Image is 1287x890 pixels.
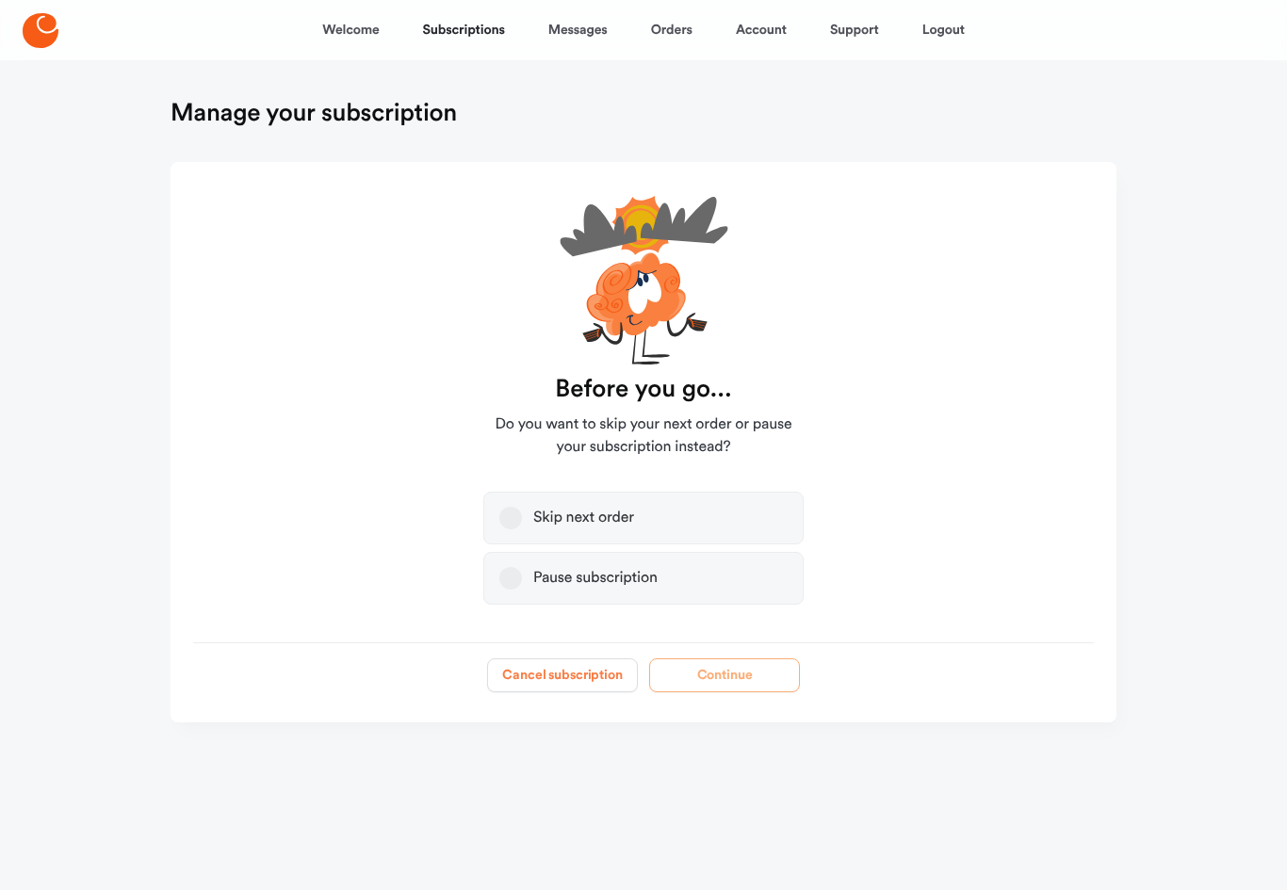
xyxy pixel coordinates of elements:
[499,507,522,529] button: Skip next order
[533,509,634,527] div: Skip next order
[560,196,728,364] img: cartoon-unsure-xIwyrc26.svg
[555,374,731,404] strong: Before you go...
[483,413,804,459] span: Do you want to skip your next order or pause your subscription instead?
[487,658,638,692] button: Cancel subscription
[922,8,965,53] a: Logout
[736,8,787,53] a: Account
[499,567,522,590] button: Pause subscription
[171,98,457,128] h1: Manage your subscription
[533,569,658,588] div: Pause subscription
[651,8,692,53] a: Orders
[322,8,379,53] a: Welcome
[830,8,879,53] a: Support
[423,8,505,53] a: Subscriptions
[548,8,608,53] a: Messages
